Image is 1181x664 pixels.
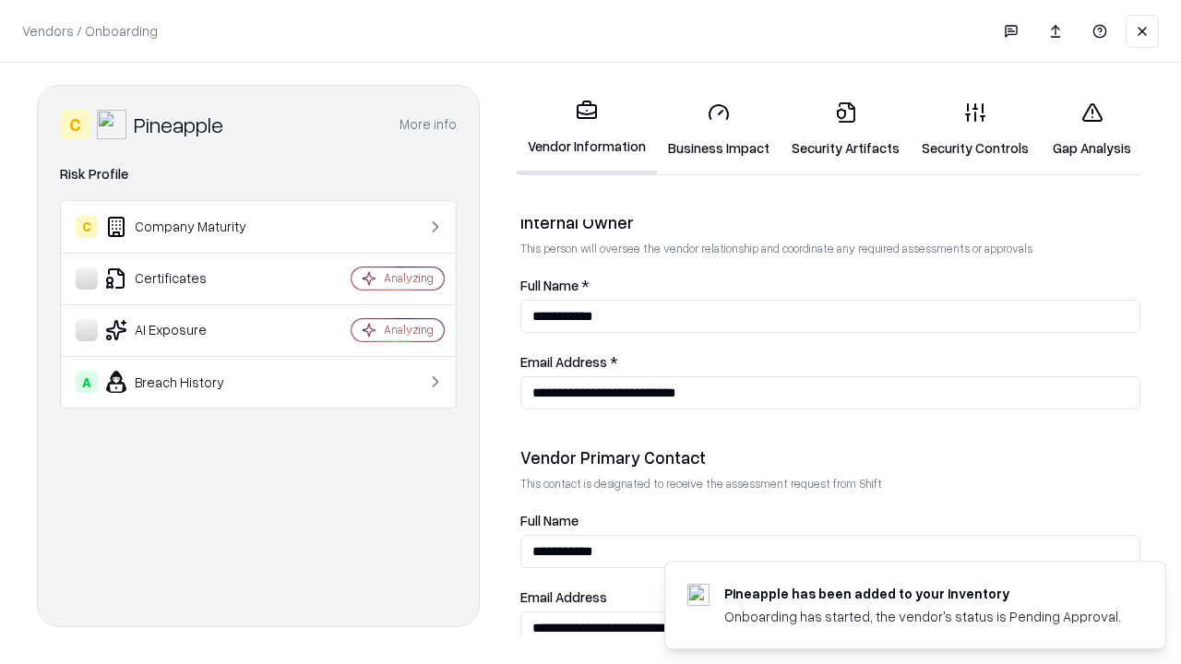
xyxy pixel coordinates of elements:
div: Internal Owner [520,211,1140,233]
div: A [76,371,98,393]
p: This person will oversee the vendor relationship and coordinate any required assessments or appro... [520,241,1140,256]
a: Business Impact [657,87,781,172]
div: Risk Profile [60,163,457,185]
button: More info [400,108,457,141]
div: Certificates [76,267,296,290]
div: Analyzing [384,322,434,338]
div: Onboarding has started, the vendor's status is Pending Approval. [724,607,1121,626]
div: C [60,110,89,139]
div: Pineapple [134,110,223,139]
div: Pineapple has been added to your inventory [724,584,1121,603]
a: Vendor Information [517,85,657,174]
div: Breach History [76,371,296,393]
div: C [76,216,98,238]
a: Security Artifacts [781,87,911,172]
div: AI Exposure [76,319,296,341]
p: Vendors / Onboarding [22,21,158,41]
a: Gap Analysis [1040,87,1144,172]
label: Email Address * [520,355,1140,369]
img: Pineapple [97,110,126,139]
label: Email Address [520,590,1140,604]
p: This contact is designated to receive the assessment request from Shift [520,476,1140,492]
label: Full Name [520,514,1140,528]
div: Vendor Primary Contact [520,446,1140,468]
label: Full Name * [520,279,1140,292]
img: pineappleenergy.com [687,584,710,606]
div: Company Maturity [76,216,296,238]
div: Analyzing [384,270,434,286]
a: Security Controls [911,87,1040,172]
